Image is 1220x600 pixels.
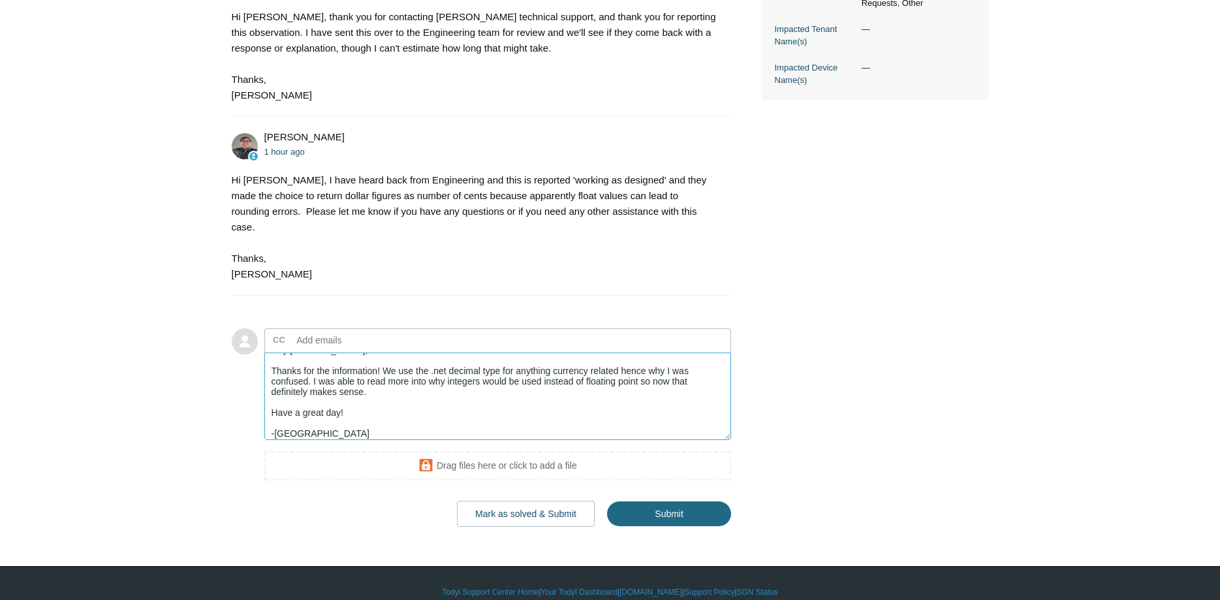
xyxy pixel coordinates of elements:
[540,586,617,598] a: Your Todyl Dashboard
[264,353,732,441] textarea: Add your reply
[855,23,976,36] dd: —
[775,61,855,87] dt: Impacted Device Name(s)
[619,586,682,598] a: [DOMAIN_NAME]
[264,147,305,157] time: 08/20/2025, 10:02
[737,586,778,598] a: SGN Status
[457,501,595,527] button: Mark as solved & Submit
[232,586,989,598] div: | | | |
[855,61,976,74] dd: —
[232,9,719,103] div: Hi [PERSON_NAME], thank you for contacting [PERSON_NAME] technical support, and thank you for rep...
[264,131,345,142] span: Matt Robinson
[273,330,285,350] label: CC
[292,330,432,350] input: Add emails
[607,501,731,526] input: Submit
[775,23,855,48] dt: Impacted Tenant Name(s)
[232,172,719,282] div: Hi [PERSON_NAME], I have heard back from Engineering and this is reported 'working as designed' a...
[442,586,539,598] a: Todyl Support Center Home
[684,586,734,598] a: Support Policy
